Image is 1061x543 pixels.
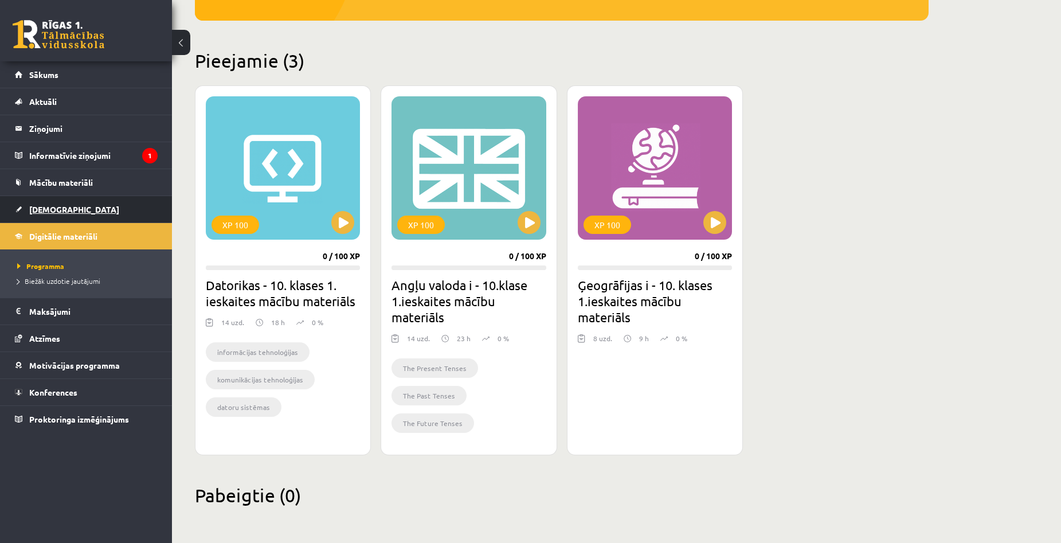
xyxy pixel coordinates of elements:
[206,342,310,362] li: informācijas tehnoloģijas
[29,96,57,107] span: Aktuāli
[271,317,285,327] p: 18 h
[498,333,509,343] p: 0 %
[639,333,649,343] p: 9 h
[29,231,97,241] span: Digitālie materiāli
[15,88,158,115] a: Aktuāli
[407,333,430,350] div: 14 uzd.
[29,115,158,142] legend: Ziņojumi
[17,261,160,271] a: Programma
[578,277,732,325] h2: Ģeogrāfijas i - 10. klases 1.ieskaites mācību materiāls
[15,325,158,351] a: Atzīmes
[29,204,119,214] span: [DEMOGRAPHIC_DATA]
[15,352,158,378] a: Motivācijas programma
[206,397,281,417] li: datoru sistēmas
[29,387,77,397] span: Konferences
[195,484,929,506] h2: Pabeigtie (0)
[15,406,158,432] a: Proktoringa izmēģinājums
[15,379,158,405] a: Konferences
[391,413,474,433] li: The Future Tenses
[29,69,58,80] span: Sākums
[15,142,158,169] a: Informatīvie ziņojumi1
[15,196,158,222] a: [DEMOGRAPHIC_DATA]
[15,169,158,196] a: Mācību materiāli
[17,261,64,271] span: Programma
[593,333,612,350] div: 8 uzd.
[206,277,360,309] h2: Datorikas - 10. klases 1. ieskaites mācību materiāls
[29,333,60,343] span: Atzīmes
[221,317,244,334] div: 14 uzd.
[29,414,129,424] span: Proktoringa izmēģinājums
[212,216,259,234] div: XP 100
[195,49,929,72] h2: Pieejamie (3)
[29,360,120,370] span: Motivācijas programma
[29,298,158,325] legend: Maksājumi
[391,277,546,325] h2: Angļu valoda i - 10.klase 1.ieskaites mācību materiāls
[206,370,315,389] li: komunikācijas tehnoloģijas
[13,20,104,49] a: Rīgas 1. Tālmācības vidusskola
[397,216,445,234] div: XP 100
[142,148,158,163] i: 1
[29,142,158,169] legend: Informatīvie ziņojumi
[15,61,158,88] a: Sākums
[15,223,158,249] a: Digitālie materiāli
[676,333,687,343] p: 0 %
[29,177,93,187] span: Mācību materiāli
[312,317,323,327] p: 0 %
[15,115,158,142] a: Ziņojumi
[584,216,631,234] div: XP 100
[391,358,478,378] li: The Present Tenses
[391,386,467,405] li: The Past Tenses
[15,298,158,325] a: Maksājumi
[17,276,100,286] span: Biežāk uzdotie jautājumi
[457,333,471,343] p: 23 h
[17,276,160,286] a: Biežāk uzdotie jautājumi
